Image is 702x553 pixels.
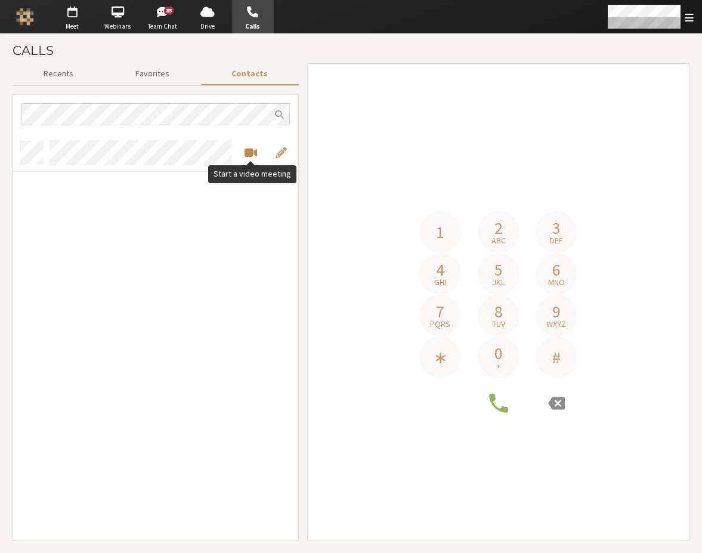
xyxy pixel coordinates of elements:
[552,303,561,320] span: 9
[436,261,444,278] span: 4
[550,236,563,245] span: def
[536,253,577,295] button: 6mno
[478,253,519,295] button: 5jkl
[546,320,566,328] span: wxyz
[672,522,693,545] iframe: Chat
[491,236,506,245] span: abc
[478,211,519,253] button: 2abc
[16,8,34,26] img: Iotum
[13,63,104,84] button: Recents
[430,320,450,328] span: pqrs
[494,303,503,320] span: 8
[494,261,503,278] span: 5
[492,278,505,286] span: jkl
[552,261,561,278] span: 6
[436,224,444,240] span: 1
[434,278,446,286] span: ghi
[496,362,500,370] span: +
[434,349,447,366] span: ∗
[13,134,298,540] div: grid
[163,7,174,15] div: 85
[478,295,519,336] button: 8tuv
[142,21,184,32] span: Team Chat
[536,295,577,336] button: 9wxyz
[200,63,299,84] button: Contacts
[51,21,93,32] span: Meet
[232,21,274,32] span: Calls
[270,146,292,159] button: Edit
[419,253,461,295] button: 4ghi
[536,211,577,253] button: 3def
[494,345,503,362] span: 0
[415,175,582,211] h4: Phone number
[240,146,262,159] button: Start a video meeting
[419,295,461,336] button: 7pqrs
[97,21,138,32] span: Webinars
[478,336,519,378] button: 0+
[13,44,689,57] h3: Calls
[492,320,505,328] span: tuv
[548,278,565,286] span: mno
[552,220,561,236] span: 3
[419,336,461,378] button: ∗
[104,63,200,84] button: Favorites
[187,21,228,32] span: Drive
[494,220,503,236] span: 2
[552,349,561,366] span: #
[419,211,461,253] button: 1
[536,336,577,378] button: #
[436,303,444,320] span: 7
